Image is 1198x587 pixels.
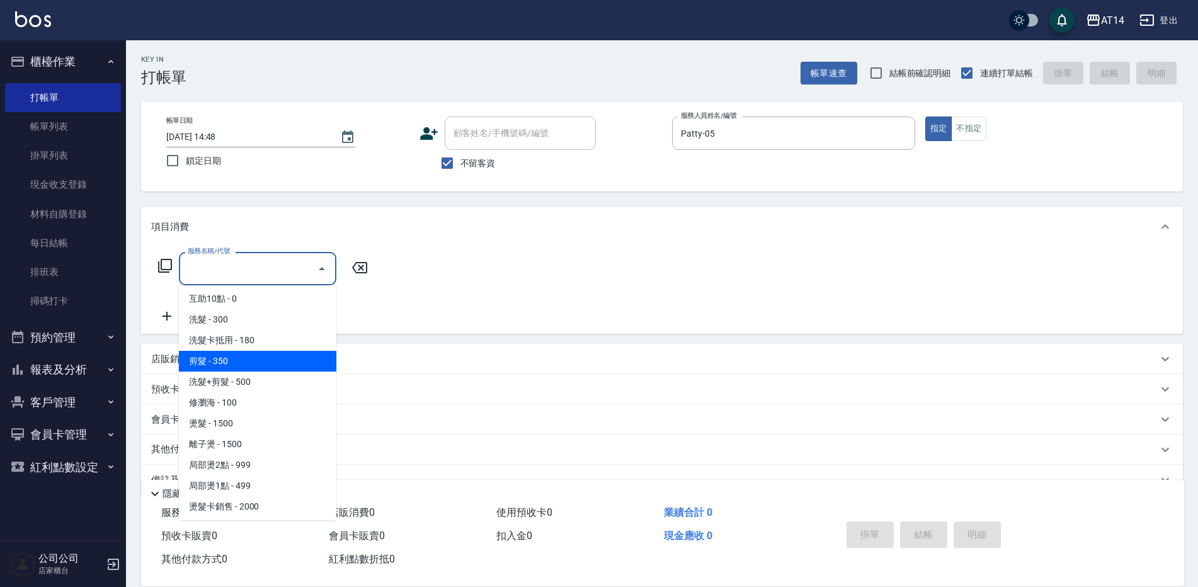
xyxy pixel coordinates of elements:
[141,435,1183,465] div: 其他付款方式
[151,383,198,396] p: 預收卡販賣
[179,309,336,330] span: 洗髮 - 300
[5,418,121,451] button: 會員卡管理
[925,117,952,141] button: 指定
[460,157,496,170] span: 不留客資
[38,552,103,565] h5: 公司公司
[179,351,336,372] span: 剪髮 - 350
[15,11,51,27] img: Logo
[801,62,857,85] button: 帳單速查
[179,434,336,455] span: 離子燙 - 1500
[1134,9,1183,32] button: 登出
[161,506,207,518] span: 服務消費 0
[179,517,336,538] span: 燙髮卡抵用 - 2000
[333,122,363,152] button: Choose date, selected date is 2025-10-11
[889,67,951,80] span: 結帳前確認明細
[5,112,121,141] a: 帳單列表
[1049,8,1075,33] button: save
[5,321,121,354] button: 預約管理
[5,258,121,287] a: 排班表
[681,111,736,120] label: 服務人員姓名/編號
[179,288,336,309] span: 互助10點 - 0
[496,530,532,542] span: 扣入金 0
[141,69,186,86] h3: 打帳單
[664,530,712,542] span: 現金應收 0
[329,530,385,542] span: 會員卡販賣 0
[5,229,121,258] a: 每日結帳
[166,127,328,147] input: YYYY/MM/DD hh:mm
[5,83,121,112] a: 打帳單
[1081,8,1129,33] button: AT14
[151,443,214,457] p: 其他付款方式
[151,220,189,234] p: 項目消費
[5,45,121,78] button: 櫃檯作業
[5,386,121,419] button: 客戶管理
[151,474,198,487] p: 備註及來源
[186,154,221,168] span: 鎖定日期
[38,565,103,576] p: 店家櫃台
[163,487,219,501] p: 隱藏業績明細
[141,374,1183,404] div: 預收卡販賣
[141,207,1183,247] div: 項目消費
[496,506,552,518] span: 使用預收卡 0
[1101,13,1124,28] div: AT14
[312,259,332,279] button: Close
[10,552,35,577] img: Person
[166,116,193,125] label: 帳單日期
[151,413,198,426] p: 會員卡銷售
[179,372,336,392] span: 洗髮+剪髮 - 500
[141,344,1183,374] div: 店販銷售
[5,451,121,484] button: 紅利點數設定
[141,465,1183,495] div: 備註及來源
[179,413,336,434] span: 燙髮 - 1500
[179,476,336,496] span: 局部燙1點 - 499
[141,404,1183,435] div: 會員卡銷售
[5,353,121,386] button: 報表及分析
[179,392,336,413] span: 修瀏海 - 100
[188,246,230,256] label: 服務名稱/代號
[179,496,336,517] span: 燙髮卡銷售 - 2000
[141,55,186,64] h2: Key In
[161,553,227,565] span: 其他付款方式 0
[329,553,395,565] span: 紅利點數折抵 0
[329,506,375,518] span: 店販消費 0
[951,117,986,141] button: 不指定
[5,200,121,229] a: 材料自購登錄
[5,170,121,199] a: 現金收支登錄
[664,506,712,518] span: 業績合計 0
[179,330,336,351] span: 洗髮卡抵用 - 180
[179,455,336,476] span: 局部燙2點 - 999
[5,287,121,316] a: 掃碼打卡
[5,141,121,170] a: 掛單列表
[151,353,189,366] p: 店販銷售
[161,530,217,542] span: 預收卡販賣 0
[980,67,1033,80] span: 連續打單結帳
